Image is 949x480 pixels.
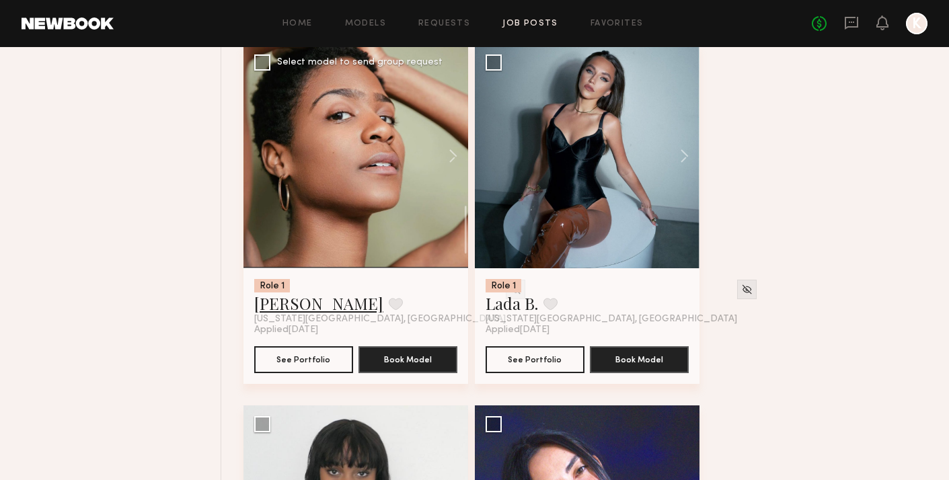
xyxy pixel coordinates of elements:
[418,19,470,28] a: Requests
[502,19,558,28] a: Job Posts
[254,279,290,292] div: Role 1
[486,325,689,335] div: Applied [DATE]
[345,19,386,28] a: Models
[282,19,313,28] a: Home
[741,284,753,295] img: Unhide Model
[358,353,457,364] a: Book Model
[486,292,538,314] a: Lada B.
[254,314,506,325] span: [US_STATE][GEOGRAPHIC_DATA], [GEOGRAPHIC_DATA]
[906,13,927,34] a: K
[254,346,353,373] button: See Portfolio
[486,314,737,325] span: [US_STATE][GEOGRAPHIC_DATA], [GEOGRAPHIC_DATA]
[277,58,443,67] div: Select model to send group request
[486,279,521,292] div: Role 1
[486,346,584,373] button: See Portfolio
[590,346,689,373] button: Book Model
[254,292,383,314] a: [PERSON_NAME]
[358,346,457,373] button: Book Model
[590,353,689,364] a: Book Model
[254,325,457,335] div: Applied [DATE]
[591,19,644,28] a: Favorites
